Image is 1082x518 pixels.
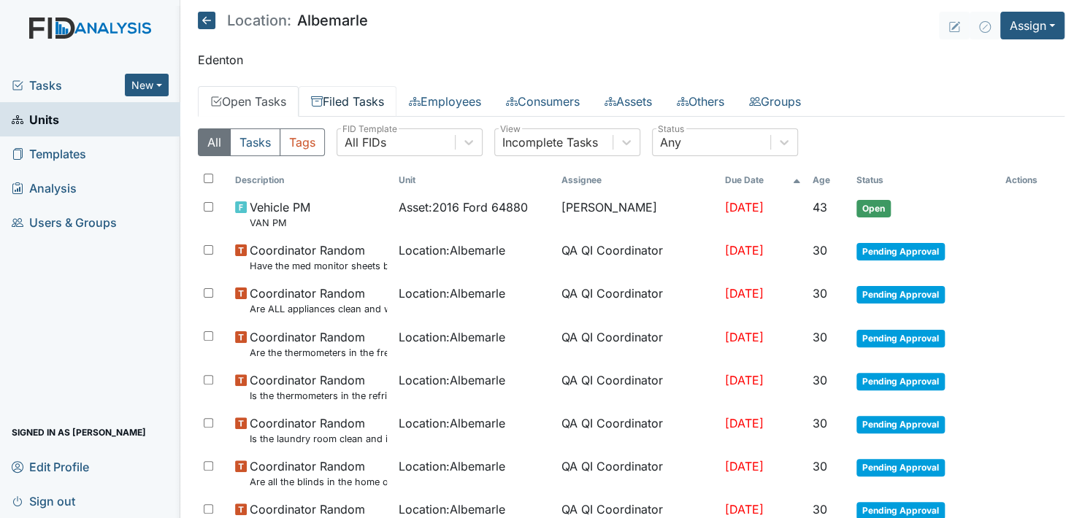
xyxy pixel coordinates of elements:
[250,216,310,230] small: VAN PM
[813,330,827,344] span: 30
[125,74,169,96] button: New
[556,168,718,193] th: Assignee
[12,211,117,233] span: Users & Groups
[813,373,827,387] span: 30
[250,285,386,316] span: Coordinator Random Are ALL appliances clean and working properly?
[250,198,310,230] span: Vehicle PM VAN PM
[556,236,718,279] td: QA QI Coordinator
[12,490,75,512] span: Sign out
[851,168,999,193] th: Toggle SortBy
[280,128,325,156] button: Tags
[12,177,77,199] span: Analysis
[813,286,827,301] span: 30
[12,77,125,94] a: Tasks
[399,198,528,216] span: Asset : 2016 Ford 64880
[807,168,851,193] th: Toggle SortBy
[299,86,396,117] a: Filed Tasks
[592,86,664,117] a: Assets
[12,421,146,444] span: Signed in as [PERSON_NAME]
[813,243,827,258] span: 30
[813,200,827,214] span: 43
[724,330,763,344] span: [DATE]
[399,371,505,389] span: Location : Albemarle
[204,174,213,183] input: Toggle All Rows Selected
[724,200,763,214] span: [DATE]
[198,12,368,29] h5: Albemarle
[556,409,718,452] td: QA QI Coordinator
[399,414,505,432] span: Location : Albemarle
[399,241,505,259] span: Location : Albemarle
[250,432,386,446] small: Is the laundry room clean and in good repair?
[399,328,505,346] span: Location : Albemarle
[12,455,89,478] span: Edit Profile
[556,366,718,409] td: QA QI Coordinator
[250,475,386,489] small: Are all the blinds in the home operational and clean?
[229,168,392,193] th: Toggle SortBy
[250,302,386,316] small: Are ALL appliances clean and working properly?
[556,193,718,236] td: [PERSON_NAME]
[856,373,945,390] span: Pending Approval
[393,168,556,193] th: Toggle SortBy
[724,459,763,473] span: [DATE]
[856,416,945,433] span: Pending Approval
[250,241,386,273] span: Coordinator Random Have the med monitor sheets been filled out?
[1000,12,1064,39] button: Assign
[494,86,592,117] a: Consumers
[250,389,386,403] small: Is the thermometers in the refrigerator reading between 34 degrees and 40 degrees?
[227,13,291,28] span: Location:
[856,459,945,476] span: Pending Approval
[250,414,386,446] span: Coordinator Random Is the laundry room clean and in good repair?
[399,500,505,518] span: Location : Albemarle
[12,142,86,165] span: Templates
[345,134,386,151] div: All FIDs
[198,128,325,156] div: Type filter
[856,330,945,347] span: Pending Approval
[12,108,59,131] span: Units
[664,86,737,117] a: Others
[250,457,386,489] span: Coordinator Random Are all the blinds in the home operational and clean?
[718,168,807,193] th: Toggle SortBy
[396,86,494,117] a: Employees
[724,416,763,430] span: [DATE]
[724,502,763,517] span: [DATE]
[813,416,827,430] span: 30
[556,322,718,366] td: QA QI Coordinator
[813,502,827,517] span: 30
[724,373,763,387] span: [DATE]
[724,286,763,301] span: [DATE]
[724,243,763,258] span: [DATE]
[250,371,386,403] span: Coordinator Random Is the thermometers in the refrigerator reading between 34 degrees and 40 degr...
[737,86,813,117] a: Groups
[250,328,386,360] span: Coordinator Random Are the thermometers in the freezer reading between 0 degrees and 10 degrees?
[660,134,681,151] div: Any
[250,346,386,360] small: Are the thermometers in the freezer reading between 0 degrees and 10 degrees?
[198,128,231,156] button: All
[250,259,386,273] small: Have the med monitor sheets been filled out?
[399,285,505,302] span: Location : Albemarle
[856,286,945,304] span: Pending Approval
[230,128,280,156] button: Tasks
[856,200,891,217] span: Open
[198,86,299,117] a: Open Tasks
[502,134,598,151] div: Incomplete Tasks
[856,243,945,260] span: Pending Approval
[999,168,1064,193] th: Actions
[399,457,505,475] span: Location : Albemarle
[556,452,718,495] td: QA QI Coordinator
[813,459,827,473] span: 30
[198,51,1064,69] p: Edenton
[556,279,718,322] td: QA QI Coordinator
